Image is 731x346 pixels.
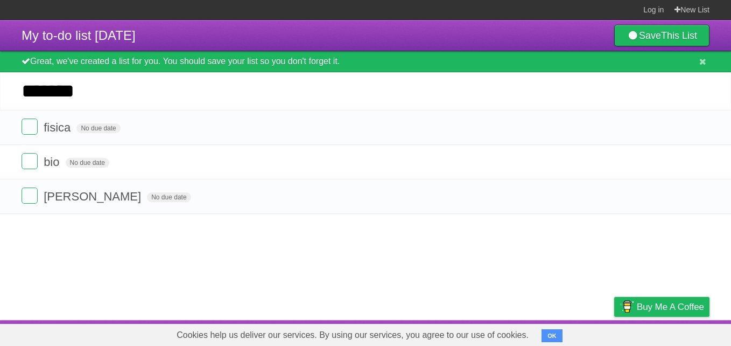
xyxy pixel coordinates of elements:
a: Privacy [600,323,628,343]
label: Done [22,188,38,204]
b: This List [661,30,697,41]
img: Buy me a coffee [620,297,634,316]
span: Cookies help us deliver our services. By using our services, you agree to our use of cookies. [166,324,539,346]
a: Developers [507,323,550,343]
a: Terms [564,323,587,343]
button: OK [542,329,563,342]
a: Buy me a coffee [614,297,709,317]
label: Done [22,153,38,169]
span: Buy me a coffee [637,297,704,316]
span: My to-do list [DATE] [22,28,136,43]
span: [PERSON_NAME] [44,190,144,203]
label: Done [22,119,38,135]
span: No due date [66,158,109,168]
a: SaveThis List [614,25,709,46]
span: No due date [76,123,120,133]
a: Suggest a feature [642,323,709,343]
span: bio [44,155,62,169]
span: fisica [44,121,73,134]
span: No due date [147,192,191,202]
a: About [471,323,494,343]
